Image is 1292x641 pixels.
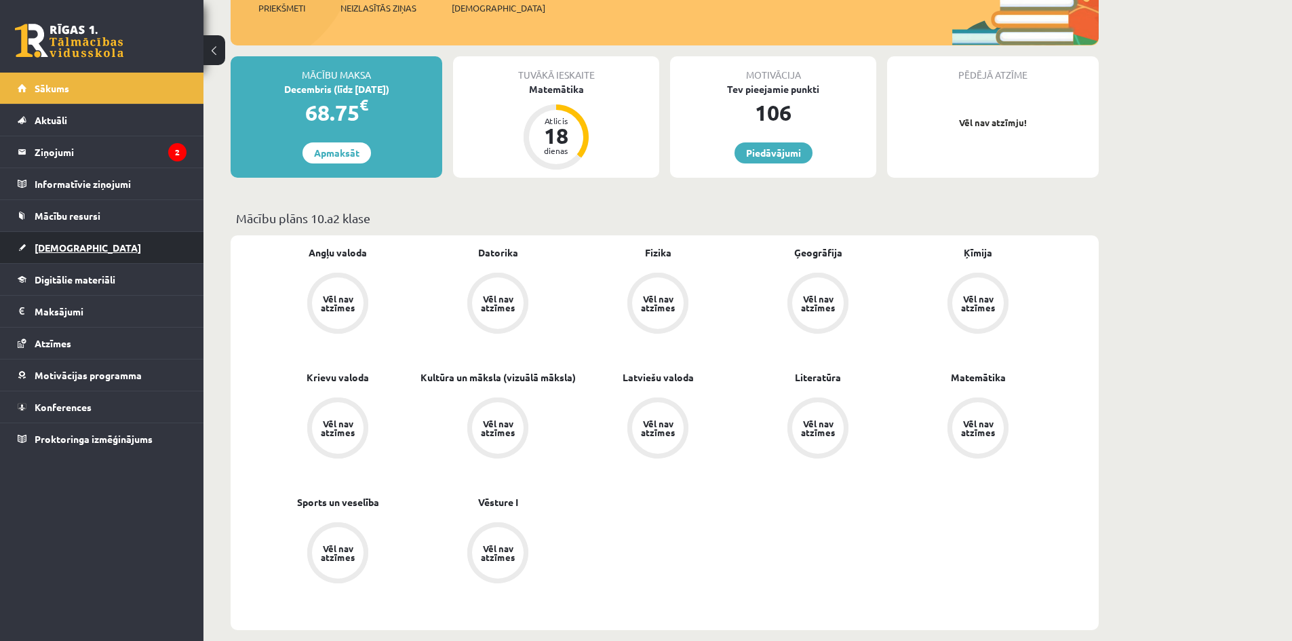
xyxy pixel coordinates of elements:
[359,95,368,115] span: €
[964,246,992,260] a: Ķīmija
[18,264,187,295] a: Digitālie materiāli
[18,200,187,231] a: Mācību resursi
[236,209,1093,227] p: Mācību plāns 10.a2 klase
[536,147,576,155] div: dienas
[478,246,518,260] a: Datorika
[479,294,517,312] div: Vēl nav atzīmes
[670,56,876,82] div: Motivācija
[453,82,659,172] a: Matemātika Atlicis 18 dienas
[670,96,876,129] div: 106
[35,401,92,413] span: Konferences
[894,116,1092,130] p: Vēl nav atzīmju!
[799,419,837,437] div: Vēl nav atzīmes
[231,56,442,82] div: Mācību maksa
[35,82,69,94] span: Sākums
[799,294,837,312] div: Vēl nav atzīmes
[15,24,123,58] a: Rīgas 1. Tālmācības vidusskola
[898,397,1058,461] a: Vēl nav atzīmes
[18,391,187,423] a: Konferences
[420,370,576,385] a: Kultūra un māksla (vizuālā māksla)
[258,1,305,15] span: Priekšmeti
[735,142,813,163] a: Piedāvājumi
[35,210,100,222] span: Mācību resursi
[35,337,71,349] span: Atzīmes
[18,360,187,391] a: Motivācijas programma
[319,544,357,562] div: Vēl nav atzīmes
[536,117,576,125] div: Atlicis
[35,136,187,168] legend: Ziņojumi
[453,82,659,96] div: Matemātika
[340,1,416,15] span: Neizlasītās ziņas
[35,273,115,286] span: Digitālie materiāli
[35,369,142,381] span: Motivācijas programma
[536,125,576,147] div: 18
[795,370,841,385] a: Literatūra
[18,136,187,168] a: Ziņojumi2
[297,495,379,509] a: Sports un veselība
[18,232,187,263] a: [DEMOGRAPHIC_DATA]
[35,114,67,126] span: Aktuāli
[18,73,187,104] a: Sākums
[418,397,578,461] a: Vēl nav atzīmes
[794,246,842,260] a: Ģeogrāfija
[623,370,694,385] a: Latviešu valoda
[168,143,187,161] i: 2
[959,419,997,437] div: Vēl nav atzīmes
[35,433,153,445] span: Proktoringa izmēģinājums
[258,397,418,461] a: Vēl nav atzīmes
[18,168,187,199] a: Informatīvie ziņojumi
[231,82,442,96] div: Decembris (līdz [DATE])
[231,96,442,129] div: 68.75
[898,273,1058,336] a: Vēl nav atzīmes
[639,419,677,437] div: Vēl nav atzīmes
[18,423,187,454] a: Proktoringa izmēģinājums
[35,241,141,254] span: [DEMOGRAPHIC_DATA]
[319,294,357,312] div: Vēl nav atzīmes
[639,294,677,312] div: Vēl nav atzīmes
[258,522,418,586] a: Vēl nav atzīmes
[479,544,517,562] div: Vēl nav atzīmes
[887,56,1099,82] div: Pēdējā atzīme
[258,273,418,336] a: Vēl nav atzīmes
[18,328,187,359] a: Atzīmes
[302,142,371,163] a: Apmaksāt
[319,419,357,437] div: Vēl nav atzīmes
[738,397,898,461] a: Vēl nav atzīmes
[578,397,738,461] a: Vēl nav atzīmes
[645,246,671,260] a: Fizika
[951,370,1006,385] a: Matemātika
[35,168,187,199] legend: Informatīvie ziņojumi
[738,273,898,336] a: Vēl nav atzīmes
[307,370,369,385] a: Krievu valoda
[309,246,367,260] a: Angļu valoda
[18,296,187,327] a: Maksājumi
[35,296,187,327] legend: Maksājumi
[670,82,876,96] div: Tev pieejamie punkti
[479,419,517,437] div: Vēl nav atzīmes
[478,495,518,509] a: Vēsture I
[578,273,738,336] a: Vēl nav atzīmes
[959,294,997,312] div: Vēl nav atzīmes
[418,273,578,336] a: Vēl nav atzīmes
[452,1,545,15] span: [DEMOGRAPHIC_DATA]
[18,104,187,136] a: Aktuāli
[453,56,659,82] div: Tuvākā ieskaite
[418,522,578,586] a: Vēl nav atzīmes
